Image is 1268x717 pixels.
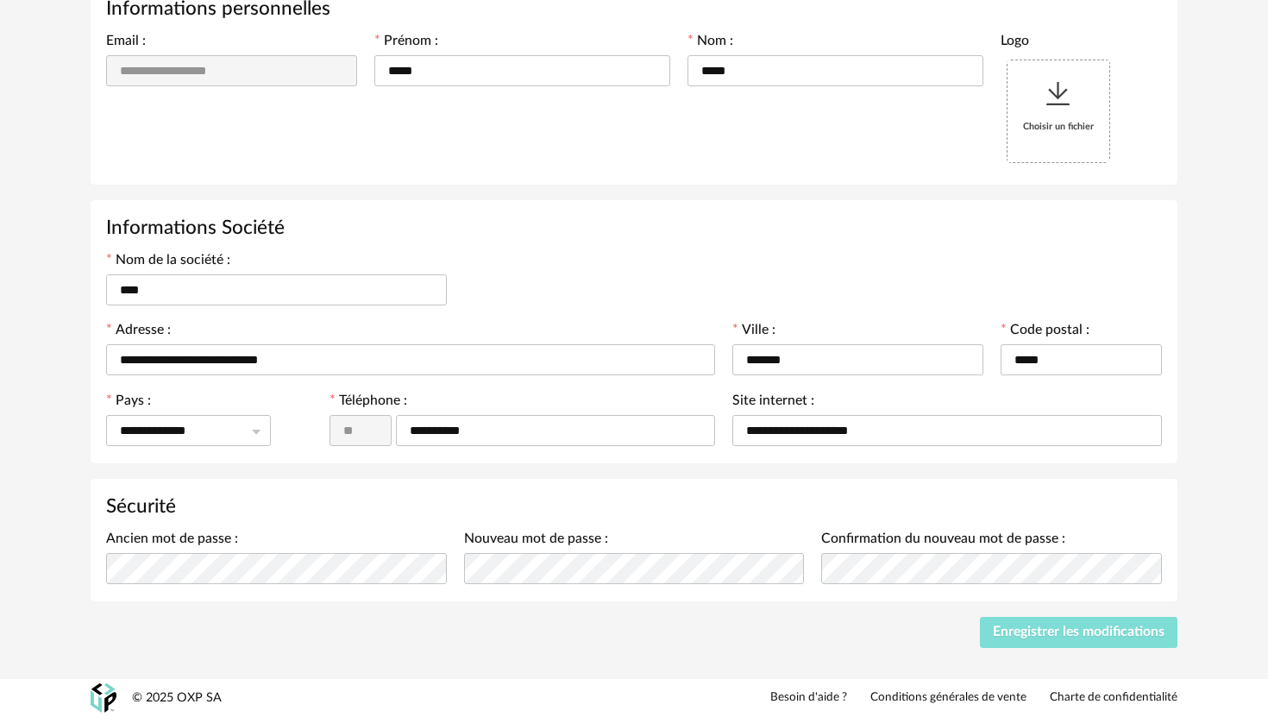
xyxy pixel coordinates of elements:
[687,35,733,52] label: Nom :
[821,532,1065,550] label: Confirmation du nouveau mot de passe :
[330,394,407,412] label: Téléphone :
[1050,690,1177,706] a: Charte de confidentialité
[106,254,230,271] label: Nom de la société :
[732,324,775,341] label: Ville :
[106,216,1162,241] h3: Informations Société
[464,532,608,550] label: Nouveau mot de passe :
[1007,60,1109,162] div: Choisir un fichier
[106,35,146,52] label: Email :
[770,690,847,706] a: Besoin d'aide ?
[1001,35,1029,52] label: Logo
[374,35,438,52] label: Prénom :
[993,625,1164,638] span: Enregistrer les modifications
[870,690,1026,706] a: Conditions générales de vente
[106,394,151,412] label: Pays :
[91,683,116,714] img: OXP
[732,394,814,412] label: Site internet :
[106,532,238,550] label: Ancien mot de passe :
[106,324,171,341] label: Adresse :
[980,617,1177,648] button: Enregistrer les modifications
[132,690,222,707] div: © 2025 OXP SA
[1001,324,1089,341] label: Code postal :
[106,494,1162,519] h3: Sécurité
